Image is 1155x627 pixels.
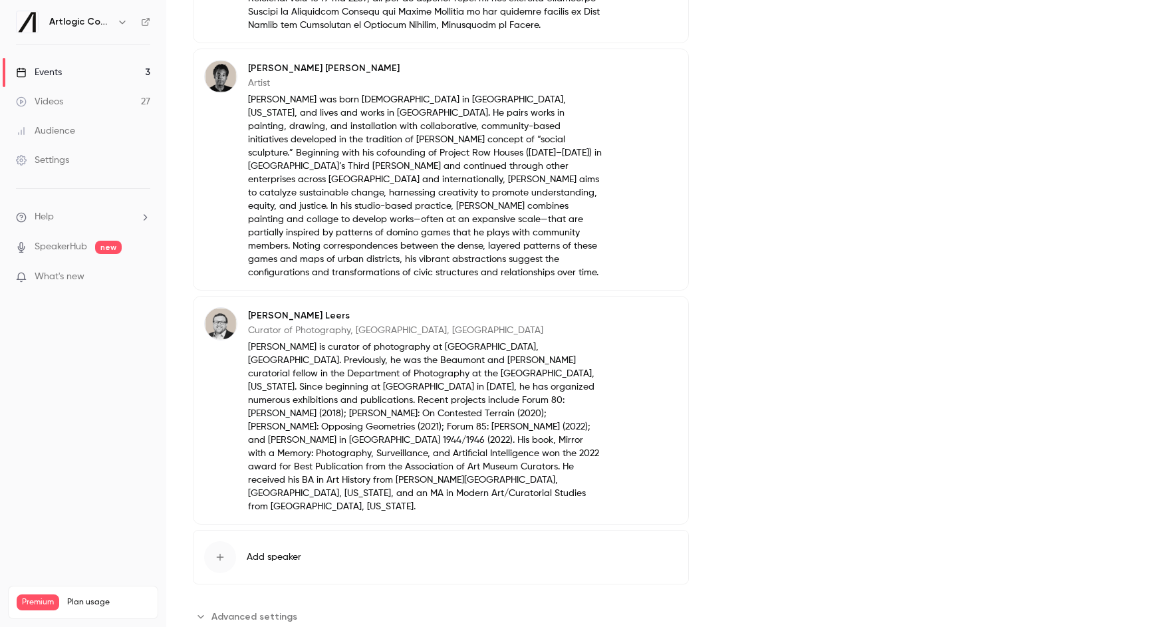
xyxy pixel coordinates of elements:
div: Events [16,66,62,79]
p: Curator of Photography, [GEOGRAPHIC_DATA], [GEOGRAPHIC_DATA] [248,324,602,337]
p: [PERSON_NAME] Leers [248,309,602,322]
span: Add speaker [247,551,301,564]
a: SpeakerHub [35,240,87,254]
img: Artlogic Connect 2025 [17,11,38,33]
div: Videos [16,95,63,108]
li: help-dropdown-opener [16,210,150,224]
section: Advanced settings [193,606,689,627]
button: Advanced settings [193,606,305,627]
span: What's new [35,270,84,284]
div: Dan Leers[PERSON_NAME] LeersCurator of Photography, [GEOGRAPHIC_DATA], [GEOGRAPHIC_DATA][PERSON_N... [193,296,689,525]
span: Premium [17,594,59,610]
img: Dan Leers [205,308,237,340]
p: [PERSON_NAME] is curator of photography at [GEOGRAPHIC_DATA], [GEOGRAPHIC_DATA]. Previously, he w... [248,340,602,513]
span: new [95,241,122,254]
div: Rick Lowe[PERSON_NAME] [PERSON_NAME]Artist[PERSON_NAME] was born [DEMOGRAPHIC_DATA] in [GEOGRAPHI... [193,49,689,291]
p: [PERSON_NAME] was born [DEMOGRAPHIC_DATA] in [GEOGRAPHIC_DATA], [US_STATE], and lives and works i... [248,93,602,279]
h6: Artlogic Connect 2025 [49,15,112,29]
p: [PERSON_NAME] [PERSON_NAME] [248,62,602,75]
img: Rick Lowe [205,61,237,92]
span: Help [35,210,54,224]
span: Plan usage [67,597,150,608]
button: Add speaker [193,530,689,584]
iframe: Noticeable Trigger [134,271,150,283]
span: Advanced settings [211,610,297,624]
p: Artist [248,76,602,90]
div: Settings [16,154,69,167]
div: Audience [16,124,75,138]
